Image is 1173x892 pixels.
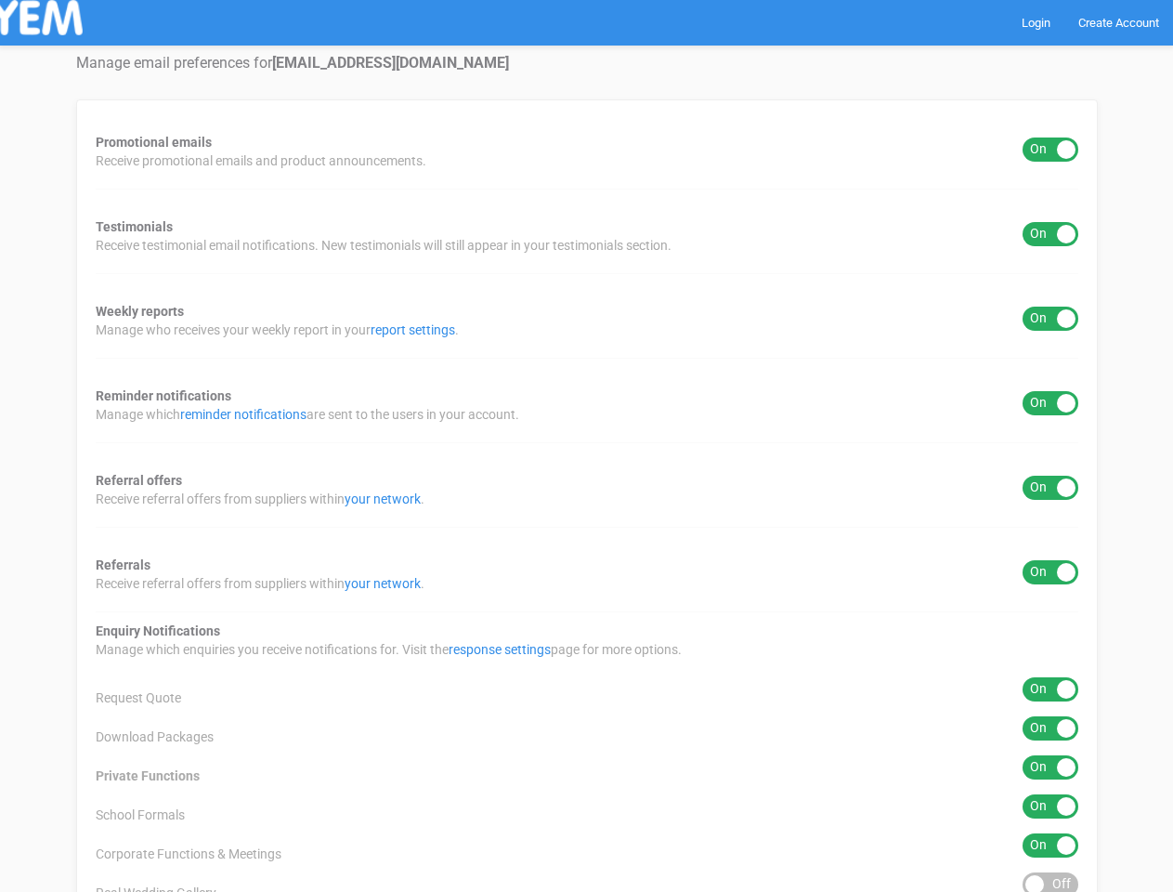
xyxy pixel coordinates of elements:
[96,151,426,170] span: Receive promotional emails and product announcements.
[96,321,459,339] span: Manage who receives your weekly report in your .
[345,576,421,591] a: your network
[96,689,181,707] span: Request Quote
[96,405,519,424] span: Manage which are sent to the users in your account.
[96,623,220,638] strong: Enquiry Notifications
[180,407,306,422] a: reminder notifications
[96,728,214,746] span: Download Packages
[96,490,424,508] span: Receive referral offers from suppliers within .
[96,806,185,824] span: School Formals
[96,236,671,255] span: Receive testimonial email notifications. New testimonials will still appear in your testimonials ...
[345,492,421,506] a: your network
[96,388,231,403] strong: Reminder notifications
[96,767,200,785] span: Private Functions
[96,640,682,659] span: Manage which enquiries you receive notifications for. Visit the page for more options.
[96,473,182,488] strong: Referral offers
[96,135,212,150] strong: Promotional emails
[96,574,424,593] span: Receive referral offers from suppliers within .
[449,642,551,657] a: response settings
[371,322,455,337] a: report settings
[96,304,184,319] strong: Weekly reports
[96,557,150,572] strong: Referrals
[272,54,509,72] strong: [EMAIL_ADDRESS][DOMAIN_NAME]
[96,219,173,234] strong: Testimonials
[96,845,281,863] span: Corporate Functions & Meetings
[76,55,1098,72] h4: Manage email preferences for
